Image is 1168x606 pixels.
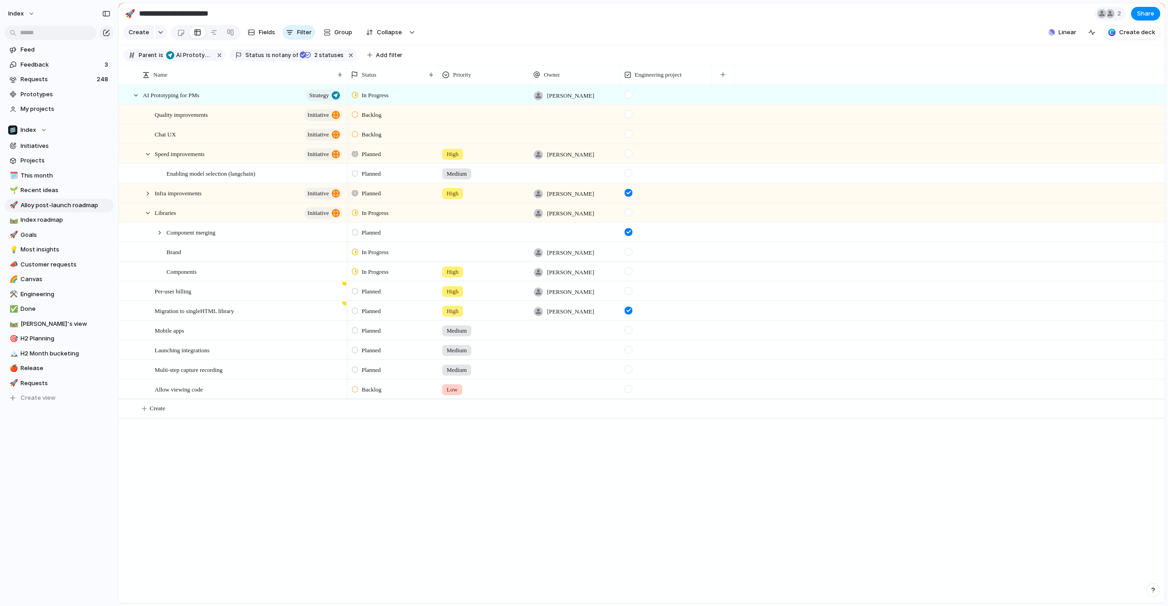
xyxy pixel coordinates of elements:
div: ✅Done [5,302,114,316]
div: 💡 [10,245,16,255]
span: Backlog [362,385,381,394]
button: Linear [1045,26,1080,39]
a: 🚀Goals [5,228,114,242]
a: Feedback3 [5,58,114,72]
span: Libraries [155,207,176,218]
div: ⚒️Engineering [5,287,114,301]
span: H2 Planning [21,334,110,343]
div: 🌈 [10,274,16,285]
button: 🌱 [8,186,17,195]
div: 🚀 [125,7,135,20]
span: Planned [362,189,381,198]
div: ✅ [10,304,16,314]
a: 💡Most insights [5,243,114,256]
span: This month [21,171,110,180]
div: 🍎 [10,363,16,374]
span: Planned [362,366,381,375]
span: Requests [21,75,94,84]
span: Create deck [1119,28,1155,37]
span: Planned [362,169,381,178]
span: Infra improvements [155,188,202,198]
button: 2 statuses [299,50,345,60]
span: Launching integrations [155,345,209,355]
span: Backlog [362,110,381,120]
span: Index [21,125,36,135]
a: 🌈Canvas [5,272,114,286]
button: 📣 [8,260,17,269]
span: Strategy [309,89,329,102]
span: Most insights [21,245,110,254]
button: Create deck [1104,26,1160,39]
span: Owner [544,70,560,79]
span: Create view [21,393,56,402]
a: 🏔️H2 Month bucketing [5,347,114,360]
span: Planned [362,228,381,237]
button: Group [319,25,357,40]
button: Strategy [306,89,342,101]
span: Status [362,70,376,79]
button: Index [5,123,114,137]
span: [PERSON_NAME]'s view [21,319,110,329]
a: Feed [5,43,114,57]
span: Alloy post-launch roadmap [21,201,110,210]
div: 🌱 [10,185,16,196]
span: [PERSON_NAME] [547,209,594,218]
div: 🎯 [10,334,16,344]
span: Per-user billing [155,286,191,296]
span: Components [167,266,197,277]
div: 🚀 [10,200,16,210]
span: AI Prototyping for PMs [166,51,212,59]
span: initiative [308,109,329,121]
button: Fields [244,25,279,40]
a: Requests248 [5,73,114,86]
span: In Progress [362,267,389,277]
button: Share [1131,7,1160,21]
span: High [447,150,459,159]
button: 🗓️ [8,171,17,180]
div: 🚀 [10,378,16,388]
span: 3 [104,60,110,69]
span: Mobile apps [155,325,184,335]
button: 🛤️ [8,215,17,225]
span: Brand [167,246,181,257]
span: [PERSON_NAME] [547,150,594,159]
span: Customer requests [21,260,110,269]
span: 2 [1117,9,1124,18]
span: Index [8,9,24,18]
span: Canvas [21,275,110,284]
button: 🚀 [8,201,17,210]
span: Engineering project [635,70,682,79]
button: Index [4,6,40,21]
div: 🏔️ [10,348,16,359]
button: 💡 [8,245,17,254]
button: Add filter [362,49,408,62]
span: Goals [21,230,110,240]
div: 🛤️Index roadmap [5,213,114,227]
span: Share [1137,9,1154,18]
span: Migration to singleHTML library [155,305,234,316]
span: 2 [312,52,319,58]
span: [PERSON_NAME] [547,189,594,199]
span: is [266,51,271,59]
span: Add filter [376,51,402,59]
span: initiative [308,148,329,161]
button: 🛤️ [8,319,17,329]
button: is [157,50,165,60]
button: Create [123,25,154,40]
span: Parent [139,51,157,59]
span: Name [153,70,167,79]
span: initiative [308,207,329,219]
span: is [159,51,163,59]
a: 🚀Alloy post-launch roadmap [5,199,114,212]
span: Medium [447,366,467,375]
span: Create [129,28,149,37]
div: 🛤️[PERSON_NAME]'s view [5,317,114,331]
span: Component merging [167,227,215,237]
button: 🍎 [8,364,17,373]
button: 🎯 [8,334,17,343]
a: Projects [5,154,114,167]
span: Planned [362,326,381,335]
